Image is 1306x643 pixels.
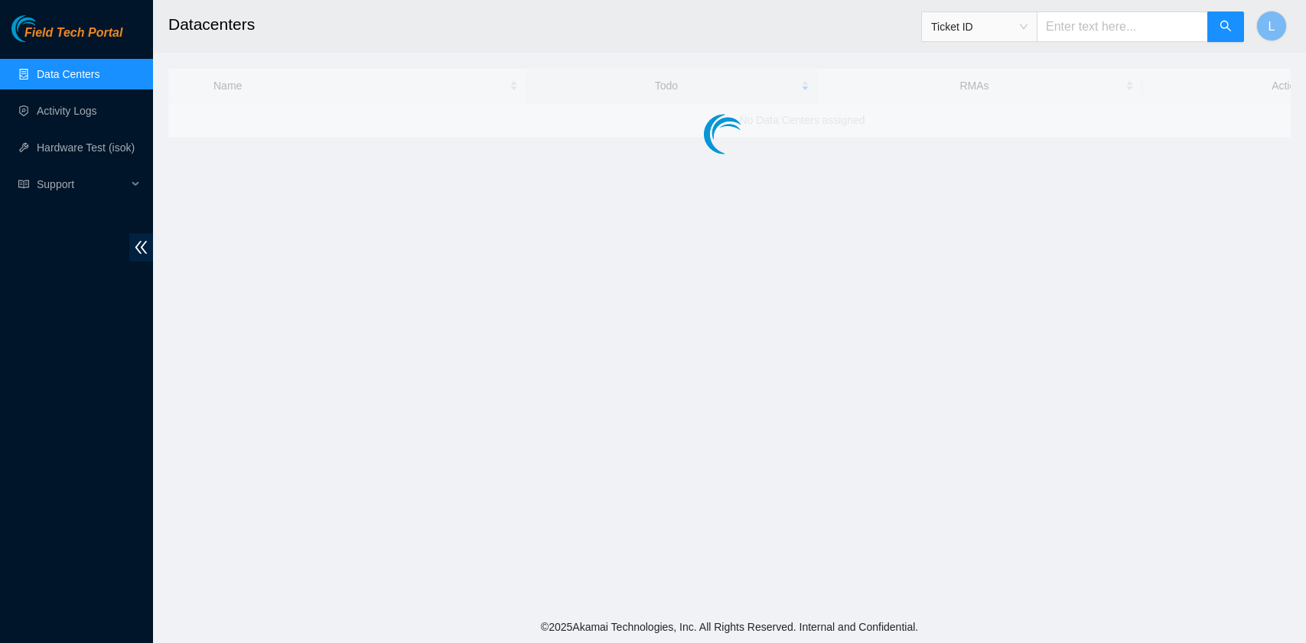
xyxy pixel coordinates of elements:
span: search [1220,20,1232,34]
span: Ticket ID [931,15,1028,38]
a: Akamai TechnologiesField Tech Portal [11,28,122,47]
a: Data Centers [37,68,99,80]
a: Hardware Test (isok) [37,141,135,154]
footer: © 2025 Akamai Technologies, Inc. All Rights Reserved. Internal and Confidential. [153,611,1306,643]
img: Akamai Technologies [11,15,77,42]
span: double-left [129,233,153,261]
span: Field Tech Portal [24,26,122,41]
button: search [1207,11,1244,42]
span: read [18,179,29,190]
span: L [1269,17,1275,36]
input: Enter text here... [1037,11,1208,42]
button: L [1256,11,1287,41]
a: Activity Logs [37,105,97,117]
span: Support [37,169,127,200]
